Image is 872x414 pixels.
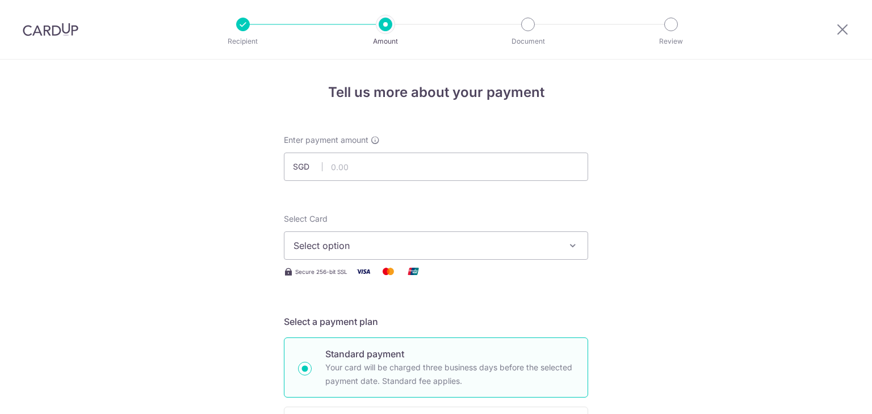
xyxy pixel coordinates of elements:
[402,264,425,278] img: Union Pay
[284,315,588,328] h5: Select a payment plan
[293,161,322,172] span: SGD
[629,36,713,47] p: Review
[284,82,588,103] h4: Tell us more about your payment
[284,153,588,181] input: 0.00
[352,264,375,278] img: Visa
[201,36,285,47] p: Recipient
[23,23,78,36] img: CardUp
[294,239,558,252] span: Select option
[284,134,368,146] span: Enter payment amount
[343,36,427,47] p: Amount
[799,380,861,408] iframe: Opens a widget where you can find more information
[377,264,400,278] img: Mastercard
[284,214,328,223] span: translation missing: en.payables.payment_networks.credit_card.summary.labels.select_card
[284,231,588,260] button: Select option
[325,361,574,388] p: Your card will be charged three business days before the selected payment date. Standard fee appl...
[486,36,570,47] p: Document
[325,347,574,361] p: Standard payment
[295,267,347,276] span: Secure 256-bit SSL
